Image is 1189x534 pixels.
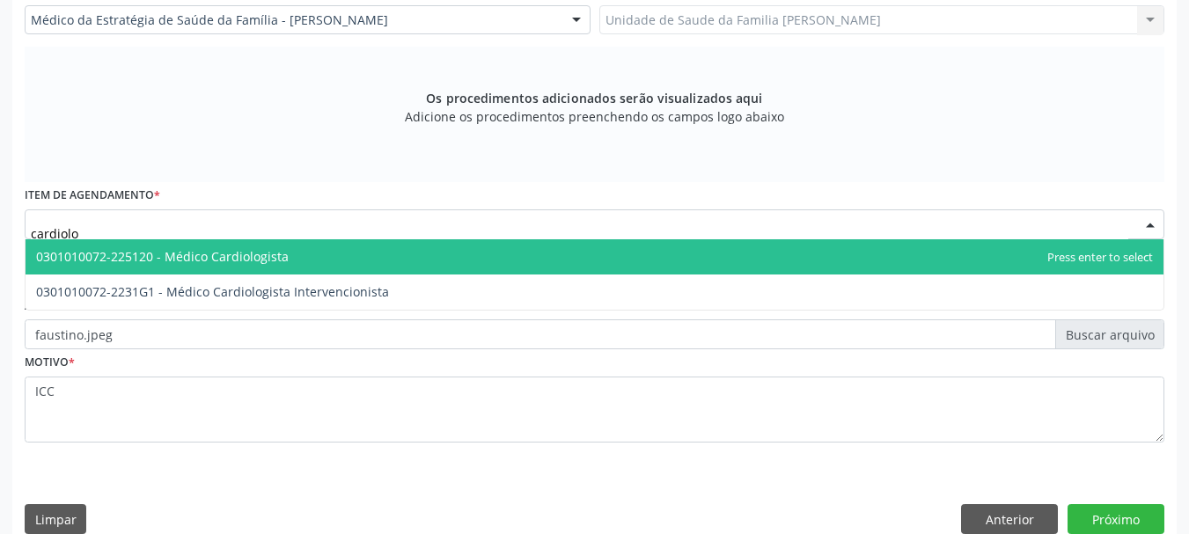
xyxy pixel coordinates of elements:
[31,216,1128,251] input: Buscar por procedimento
[426,89,762,107] span: Os procedimentos adicionados serão visualizados aqui
[36,248,289,265] span: 0301010072-225120 - Médico Cardiologista
[25,349,75,377] label: Motivo
[25,182,160,209] label: Item de agendamento
[1068,504,1164,534] button: Próximo
[961,504,1058,534] button: Anterior
[36,283,389,300] span: 0301010072-2231G1 - Médico Cardiologista Intervencionista
[405,107,784,126] span: Adicione os procedimentos preenchendo os campos logo abaixo
[31,11,554,29] span: Médico da Estratégia de Saúde da Família - [PERSON_NAME]
[25,504,86,534] button: Limpar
